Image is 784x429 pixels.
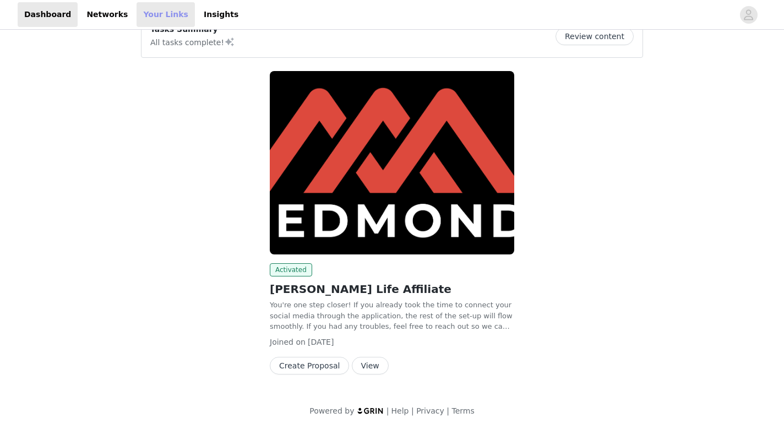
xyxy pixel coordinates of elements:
img: logo [357,407,384,414]
a: Help [391,406,409,415]
p: All tasks complete! [150,35,235,48]
span: Activated [270,263,312,276]
span: | [447,406,449,415]
p: You're one step closer! If you already took the time to connect your social media through the app... [270,300,514,332]
a: Terms [451,406,474,415]
img: Redmond [270,71,514,254]
span: Joined on [270,338,306,346]
a: View [352,362,389,370]
span: | [386,406,389,415]
button: Review content [556,28,634,45]
a: Networks [80,2,134,27]
span: Powered by [309,406,354,415]
a: Dashboard [18,2,78,27]
span: | [411,406,414,415]
h2: [PERSON_NAME] Life Affiliate [270,281,514,297]
a: Your Links [137,2,195,27]
div: avatar [743,6,754,24]
button: Create Proposal [270,357,349,374]
a: Privacy [416,406,444,415]
a: Insights [197,2,245,27]
button: View [352,357,389,374]
span: [DATE] [308,338,334,346]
